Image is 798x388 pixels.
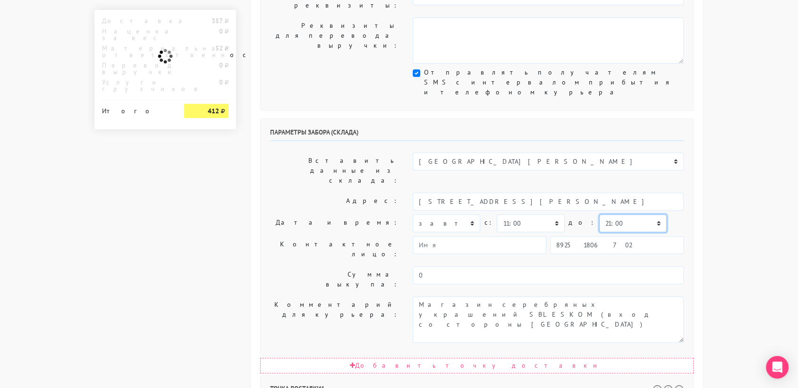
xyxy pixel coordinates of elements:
[263,266,406,293] label: Сумма выкупа:
[424,67,684,97] label: Отправлять получателям SMS с интервалом прибытия и телефоном курьера
[484,214,493,231] label: c:
[413,236,546,254] input: Имя
[208,107,219,115] strong: 412
[157,48,174,65] img: ajax-loader.gif
[95,28,177,41] div: Наценка за вес
[95,79,177,92] div: Услуги грузчиков
[95,45,177,58] div: Материальная ответственность
[263,193,406,211] label: Адрес:
[212,17,223,25] strong: 357
[263,236,406,262] label: Контактное лицо:
[263,152,406,189] label: Вставить данные из склада:
[95,62,177,75] div: Перевод выручки
[766,356,789,379] div: Open Intercom Messenger
[270,128,684,141] h6: Параметры забора (склада)
[95,17,177,24] div: Доставка
[102,104,170,114] div: Итого
[550,236,684,254] input: Телефон
[263,17,406,64] label: Реквизиты для перевода выручки:
[263,296,406,343] label: Комментарий для курьера:
[260,358,694,373] div: Добавить точку доставки
[569,214,595,231] label: до:
[263,214,406,232] label: Дата и время:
